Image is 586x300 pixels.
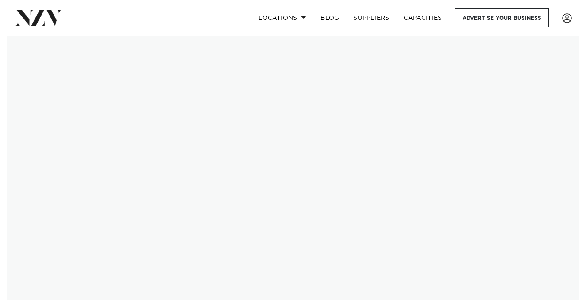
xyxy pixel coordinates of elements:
[313,8,346,27] a: BLOG
[251,8,313,27] a: Locations
[455,8,549,27] a: Advertise your business
[397,8,449,27] a: Capacities
[14,10,62,26] img: nzv-logo.png
[346,8,396,27] a: SUPPLIERS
